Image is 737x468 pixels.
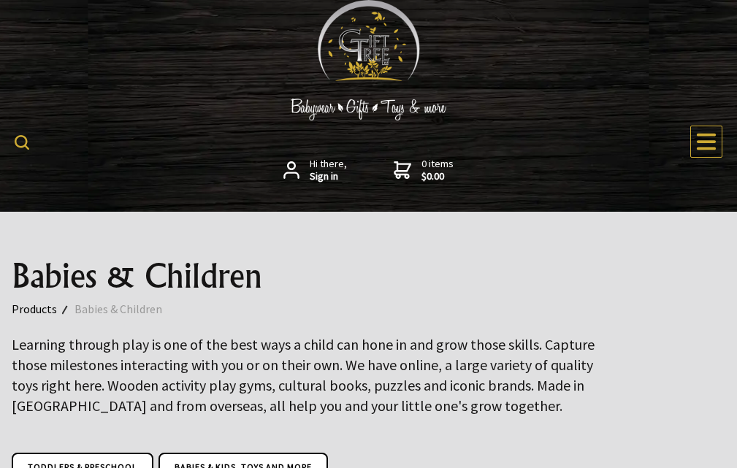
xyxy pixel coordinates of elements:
big: Learning through play is one of the best ways a child can hone in and grow those skills. Capture ... [12,335,595,415]
strong: Sign in [310,170,347,183]
span: 0 items [421,157,454,183]
a: Products [12,299,75,318]
a: Hi there,Sign in [283,158,347,183]
a: Babies & Children [75,299,180,318]
img: Babywear - Gifts - Toys & more [259,99,478,120]
h1: Babies & Children [12,258,725,294]
a: 0 items$0.00 [394,158,454,183]
span: Hi there, [310,158,347,183]
strong: $0.00 [421,170,454,183]
img: product search [15,135,29,150]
